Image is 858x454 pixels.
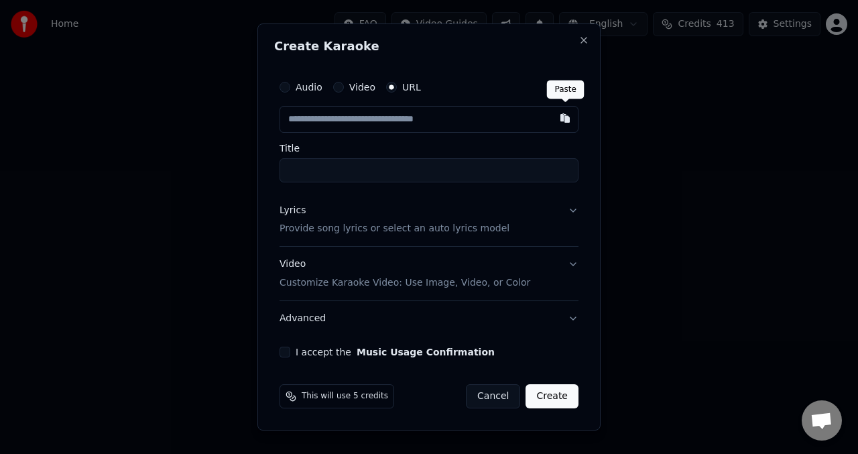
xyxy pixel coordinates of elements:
[466,384,520,408] button: Cancel
[280,193,578,247] button: LyricsProvide song lyrics or select an auto lyrics model
[526,384,578,408] button: Create
[280,301,578,336] button: Advanced
[274,40,584,52] h2: Create Karaoke
[280,144,578,153] label: Title
[280,258,530,290] div: Video
[280,204,306,217] div: Lyrics
[280,247,578,301] button: VideoCustomize Karaoke Video: Use Image, Video, or Color
[280,223,509,236] p: Provide song lyrics or select an auto lyrics model
[357,347,495,357] button: I accept the
[349,82,375,92] label: Video
[296,82,322,92] label: Audio
[302,391,388,402] span: This will use 5 credits
[296,347,495,357] label: I accept the
[280,276,530,290] p: Customize Karaoke Video: Use Image, Video, or Color
[402,82,421,92] label: URL
[547,80,585,99] div: Paste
